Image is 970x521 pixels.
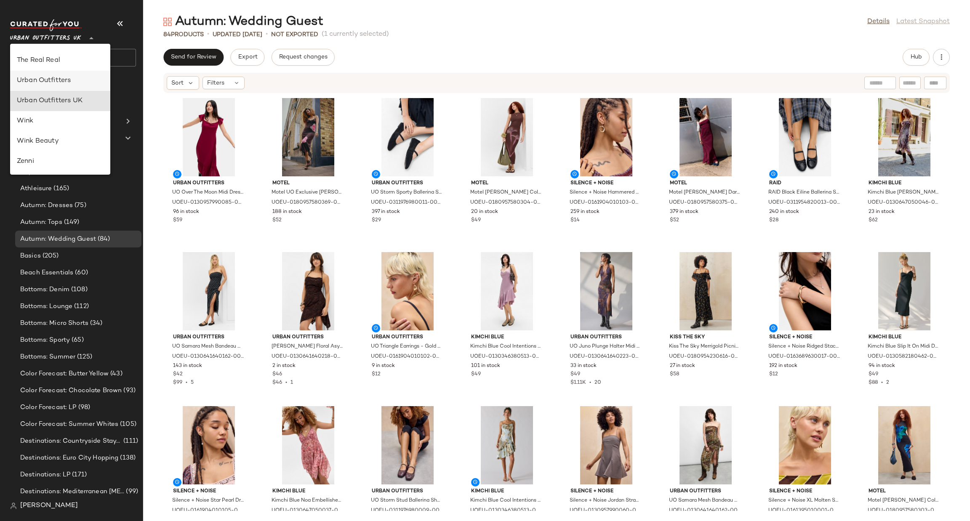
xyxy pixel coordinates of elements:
span: Destinations: Euro City Hopping [20,453,118,463]
span: UOEU-0130957990060-000-020 [570,507,641,515]
span: (60) [73,268,88,278]
img: 0180954230616_001_b [663,252,748,330]
span: (171) [70,470,87,480]
span: Color Forecast: Summer Whites [20,420,118,429]
span: 84 [163,32,171,38]
span: 143 in stock [173,362,202,370]
span: (75) [73,201,86,210]
span: Kimchi Blue [869,334,940,341]
span: $46 [272,380,282,385]
span: $28 [769,217,778,224]
img: 0161904010103_070_m [564,98,649,176]
span: (111) [122,436,138,446]
span: UO Storm Stud Ballerina Shoes UK 8 at Urban Outfitters [371,497,442,505]
span: UO Over The Moon Midi Dress - Red S at Urban Outfitters [172,189,244,197]
span: Silence + Noise [570,488,642,495]
span: $46 [272,371,282,378]
span: Color Forecast: LP [20,403,77,412]
img: svg%3e [10,502,17,509]
img: 0311954820013_001_m [762,98,847,176]
span: (43) [109,369,123,379]
span: UO Storm Sporty Ballerina Shoes - Black UK 3 at Urban Outfitters [371,189,442,197]
span: 23 in stock [869,208,895,216]
button: Export [230,49,264,66]
img: 0180957580303_001_b [862,406,947,484]
span: Request changes [279,54,328,61]
span: 20 in stock [471,208,498,216]
span: UO Juno Plunge Halter Midi Dress - Blue 2XS at Urban Outfitters [570,343,641,351]
span: Kiss The Sky Merrigold Picnic Dress - Black XS at Urban Outfitters [669,343,741,351]
img: 0130641640162_009_b [166,252,251,330]
span: Urban Outfitters [372,334,443,341]
span: Autumn: Dresses [20,201,73,210]
span: UOEU-0130957990085-000-060 [172,199,244,207]
span: Kimchi Blue Cool Intentions Midi Dress - Mauve L at Urban Outfitters [470,343,542,351]
span: UO Samara Mesh Bandeau Midi Dress - Black XL at Urban Outfitters [172,343,244,351]
span: Silence + Noise Star Pearl Drop Earrings - Gold at Urban Outfitters [172,497,244,505]
span: 20 [594,380,601,385]
span: Silence + Noise [173,488,245,495]
span: (1 currently selected) [322,29,389,40]
span: $52 [670,217,679,224]
span: • [878,380,886,385]
span: • [282,380,290,385]
span: [PERSON_NAME] Floral Asymmetric Mini Dress - Brown XL at Urban Outfitters [272,343,343,351]
span: Silence + Noise Jordan Strappy Backless Mini Dress - Brown XL at Urban Outfitters [570,497,641,505]
img: 0180957580304_020_a2 [464,98,549,176]
span: Sort [171,79,184,88]
span: RAID [769,180,841,187]
span: Motel UO Exclusive [PERSON_NAME] Dress - [PERSON_NAME] L at Urban Outfitters [272,189,343,197]
span: UOEU-0311954820013-000-001 [768,199,840,207]
span: Motel [272,180,344,187]
span: UOEU-0180954230616-000-001 [669,353,741,361]
span: UOEU-0130641640218-000-020 [272,353,343,361]
span: 192 in stock [769,362,797,370]
img: 0130641640223_049_a6 [564,252,649,330]
span: • [266,29,268,40]
span: UOEU-0130641640162-000-037 [669,507,741,515]
span: Destinations: LP [20,470,70,480]
span: 397 in stock [372,208,400,216]
img: 0161904010102_070_m [365,252,450,330]
div: The Real Real [17,56,104,66]
span: Kimchi Blue Noa Embellished Halter Dress - Pink combo L at Urban Outfitters [272,497,343,505]
span: Motel [471,180,543,187]
span: (125) [75,352,92,362]
div: Urban Outfitters UK [17,96,104,106]
span: UOEU-0130346380513-000-049 [470,507,542,515]
span: UOEU-0311976980011-000-001 [371,199,442,207]
span: Urban Outfitters [570,334,642,341]
div: Wink [17,116,104,126]
span: UOEU-0180957580375-000-060 [669,199,741,207]
span: UOEU-0130647050037-000-266 [272,507,343,515]
span: Motel [PERSON_NAME] Column Maxi Dress - Black 2XL at Urban Outfitters [868,497,939,505]
span: Beach Essentials [20,268,73,278]
span: 101 in stock [471,362,500,370]
span: Silence + Noise [769,334,841,341]
span: UOEU-0163689630017-000-070 [768,353,840,361]
div: undefined-list [10,44,110,175]
img: 0130647050046_059_a2 [862,98,947,176]
span: (65) [70,335,84,345]
span: $14 [570,217,580,224]
button: Request changes [272,49,335,66]
span: (99) [124,487,138,497]
span: $49 [869,371,878,378]
span: Urban Outfitters [173,180,245,187]
img: 0130647050037_266_a2 [266,406,351,484]
p: Not Exported [271,30,318,39]
span: UOEU-0180957580369-000-020 [272,199,343,207]
span: (108) [69,285,88,295]
img: 0130346380513_049_a2 [464,406,549,484]
span: $59 [173,217,182,224]
span: Kimchi Blue Cool Intentions Midi Dress - Blue M at Urban Outfitters [470,497,542,505]
span: Silence + Noise Ridged Stacking Bangle - Gold at Urban Outfitters [768,343,840,351]
div: Wink Beauty [17,136,104,146]
span: 240 in stock [769,208,799,216]
span: Filters [207,79,224,88]
span: Destinations: Mediterranean [MEDICAL_DATA] [20,487,124,497]
span: 259 in stock [570,208,600,216]
img: cfy_white_logo.C9jOOHJF.svg [10,19,82,31]
span: Kimchi Blue [869,180,940,187]
img: 0311976980009_259_m [365,406,450,484]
